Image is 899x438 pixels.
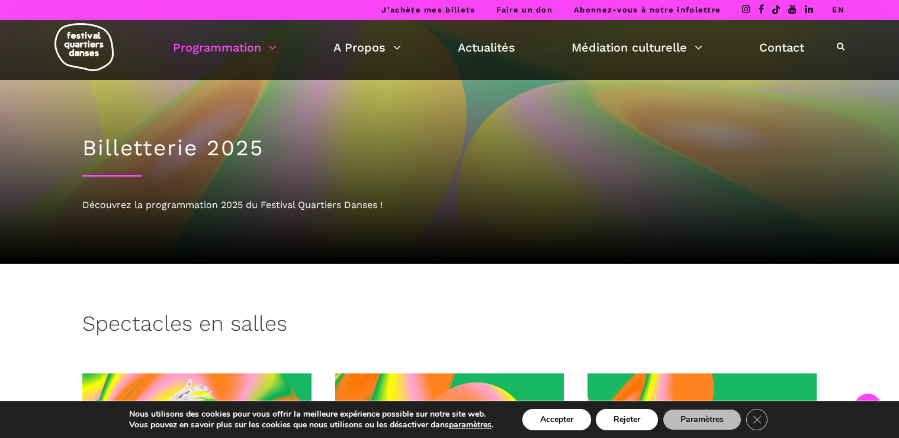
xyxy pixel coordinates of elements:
a: Contact [759,37,804,57]
a: EN [832,5,845,14]
h3: Spectacles en salles [82,311,287,341]
button: Close GDPR Cookie Banner [746,409,768,430]
button: Rejeter [596,409,658,430]
button: Accepter [522,409,591,430]
button: Paramètres [663,409,741,430]
a: Médiation culturelle [571,37,702,57]
p: Nous utilisons des cookies pour vous offrir la meilleure expérience possible sur notre site web. [129,409,493,420]
a: J’achète mes billets [381,5,475,14]
p: Vous pouvez en savoir plus sur les cookies que nous utilisons ou les désactiver dans . [129,420,493,430]
a: Actualités [458,37,515,57]
a: Faire un don [496,5,553,14]
button: paramètres [449,420,492,430]
h1: Billetterie 2025 [82,135,817,161]
div: Découvrez la programmation 2025 du Festival Quartiers Danses ! [82,197,817,213]
img: logo-fqd-med [54,23,114,71]
a: A Propos [333,37,401,57]
a: Abonnez-vous à notre infolettre [574,5,721,14]
a: Programmation [173,37,277,57]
